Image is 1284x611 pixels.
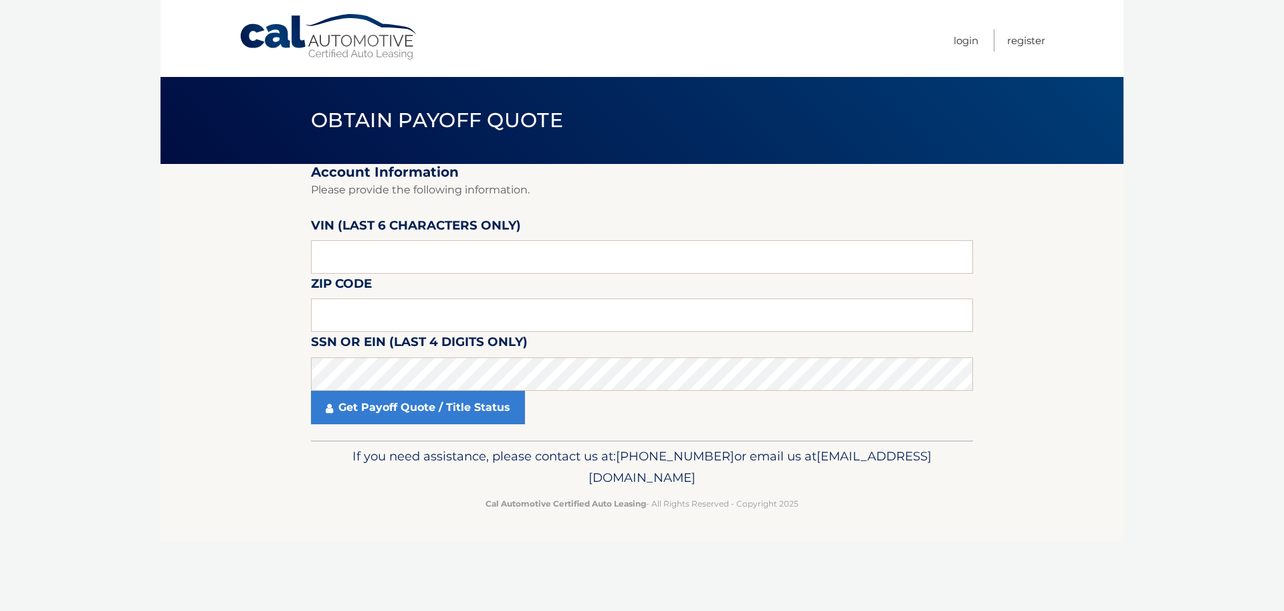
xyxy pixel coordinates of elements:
a: Get Payoff Quote / Title Status [311,391,525,424]
strong: Cal Automotive Certified Auto Leasing [486,499,646,509]
a: Cal Automotive [239,13,419,61]
h2: Account Information [311,164,973,181]
p: - All Rights Reserved - Copyright 2025 [320,497,964,511]
a: Login [954,29,978,52]
a: Register [1007,29,1045,52]
label: SSN or EIN (last 4 digits only) [311,332,528,357]
p: If you need assistance, please contact us at: or email us at [320,446,964,489]
p: Please provide the following information. [311,181,973,199]
label: Zip Code [311,274,372,298]
span: [PHONE_NUMBER] [616,448,734,464]
span: Obtain Payoff Quote [311,108,563,133]
label: VIN (last 6 characters only) [311,215,521,240]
